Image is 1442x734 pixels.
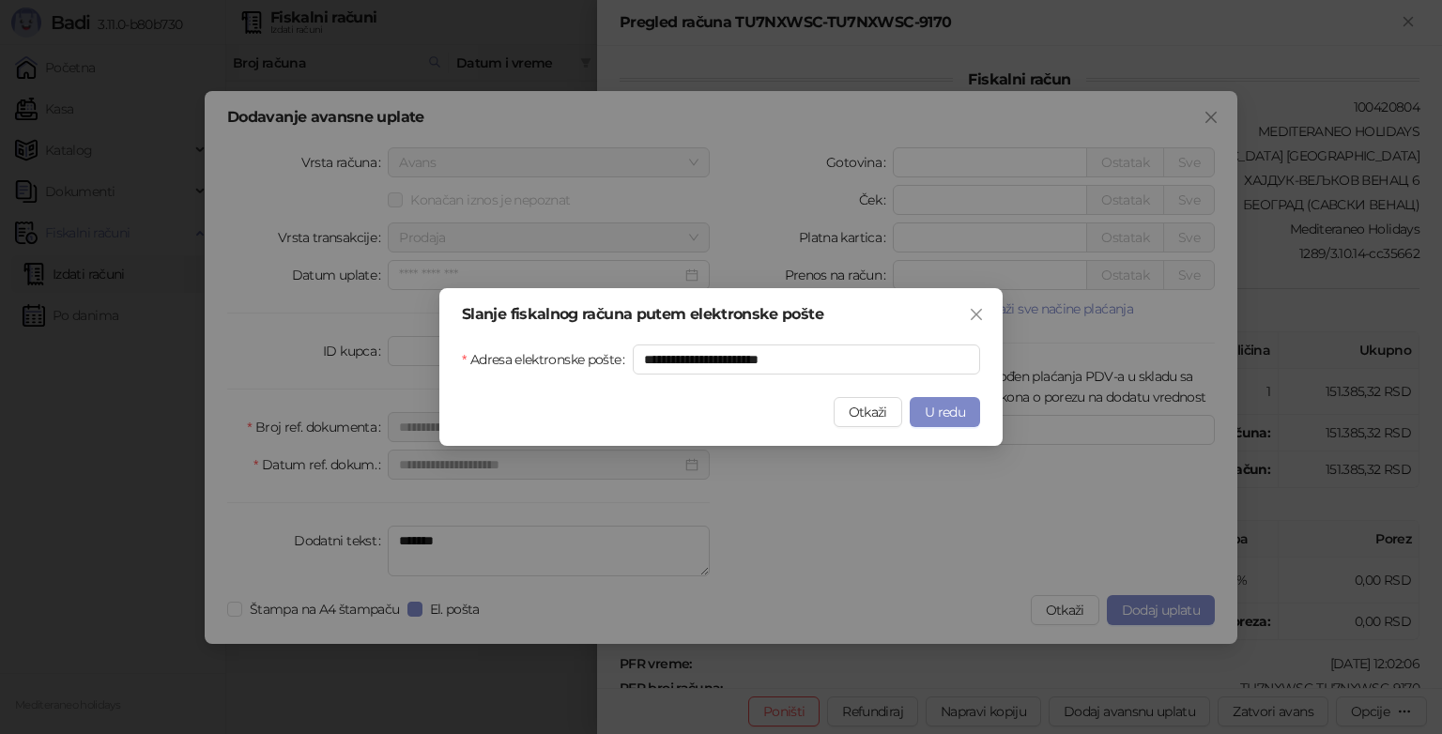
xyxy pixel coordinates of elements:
[462,344,633,375] label: Adresa elektronske pošte
[462,307,980,322] div: Slanje fiskalnog računa putem elektronske pošte
[910,397,980,427] button: U redu
[633,344,980,375] input: Adresa elektronske pošte
[961,299,991,329] button: Close
[834,397,902,427] button: Otkaži
[969,307,984,322] span: close
[849,404,887,421] span: Otkaži
[961,307,991,322] span: Zatvori
[925,404,965,421] span: U redu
